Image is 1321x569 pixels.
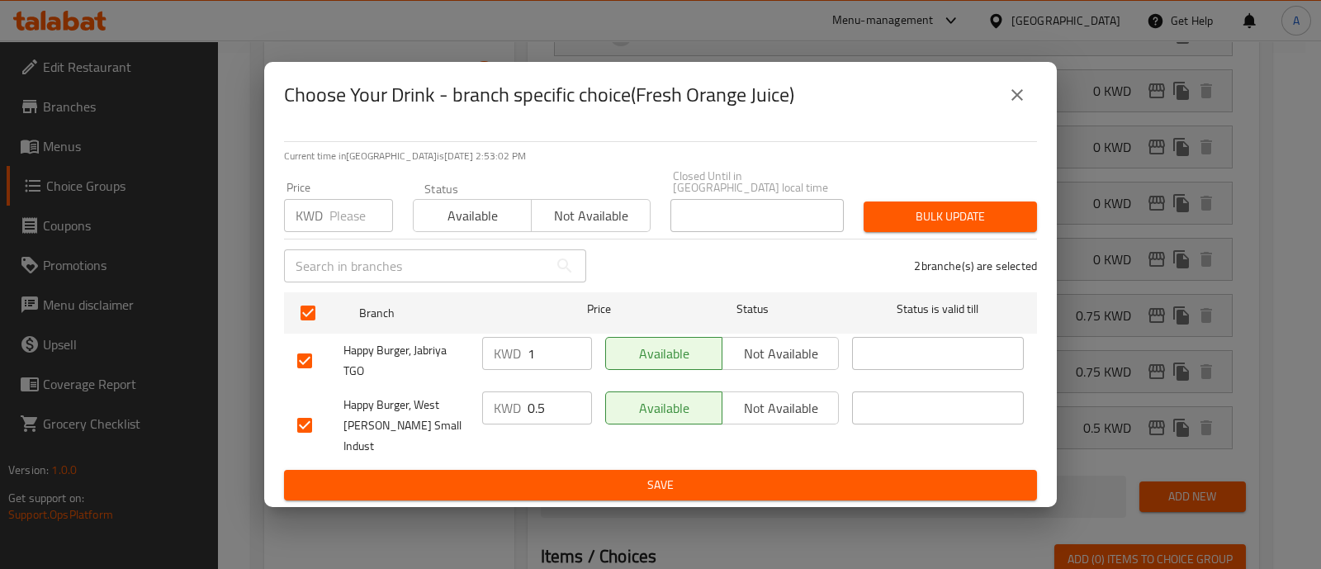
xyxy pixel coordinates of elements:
[494,344,521,363] p: KWD
[914,258,1037,274] p: 2 branche(s) are selected
[729,342,832,366] span: Not available
[997,75,1037,115] button: close
[284,470,1037,500] button: Save
[420,204,525,228] span: Available
[613,342,716,366] span: Available
[605,337,722,370] button: Available
[494,398,521,418] p: KWD
[343,395,469,457] span: Happy Burger, West [PERSON_NAME] Small Indust
[528,337,592,370] input: Please enter price
[413,199,532,232] button: Available
[544,299,654,320] span: Price
[284,249,548,282] input: Search in branches
[296,206,323,225] p: KWD
[722,391,839,424] button: Not available
[864,202,1037,232] button: Bulk update
[538,204,643,228] span: Not available
[667,299,839,320] span: Status
[297,475,1024,496] span: Save
[852,299,1024,320] span: Status is valid till
[531,199,650,232] button: Not available
[722,337,839,370] button: Not available
[528,391,592,424] input: Please enter price
[605,391,722,424] button: Available
[729,396,832,420] span: Not available
[613,396,716,420] span: Available
[329,199,393,232] input: Please enter price
[359,303,531,324] span: Branch
[284,82,794,108] h2: Choose Your Drink - branch specific choice(Fresh Orange Juice)
[343,340,469,382] span: Happy Burger, Jabriya TGO
[284,149,1037,164] p: Current time in [GEOGRAPHIC_DATA] is [DATE] 2:53:02 PM
[877,206,1024,227] span: Bulk update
